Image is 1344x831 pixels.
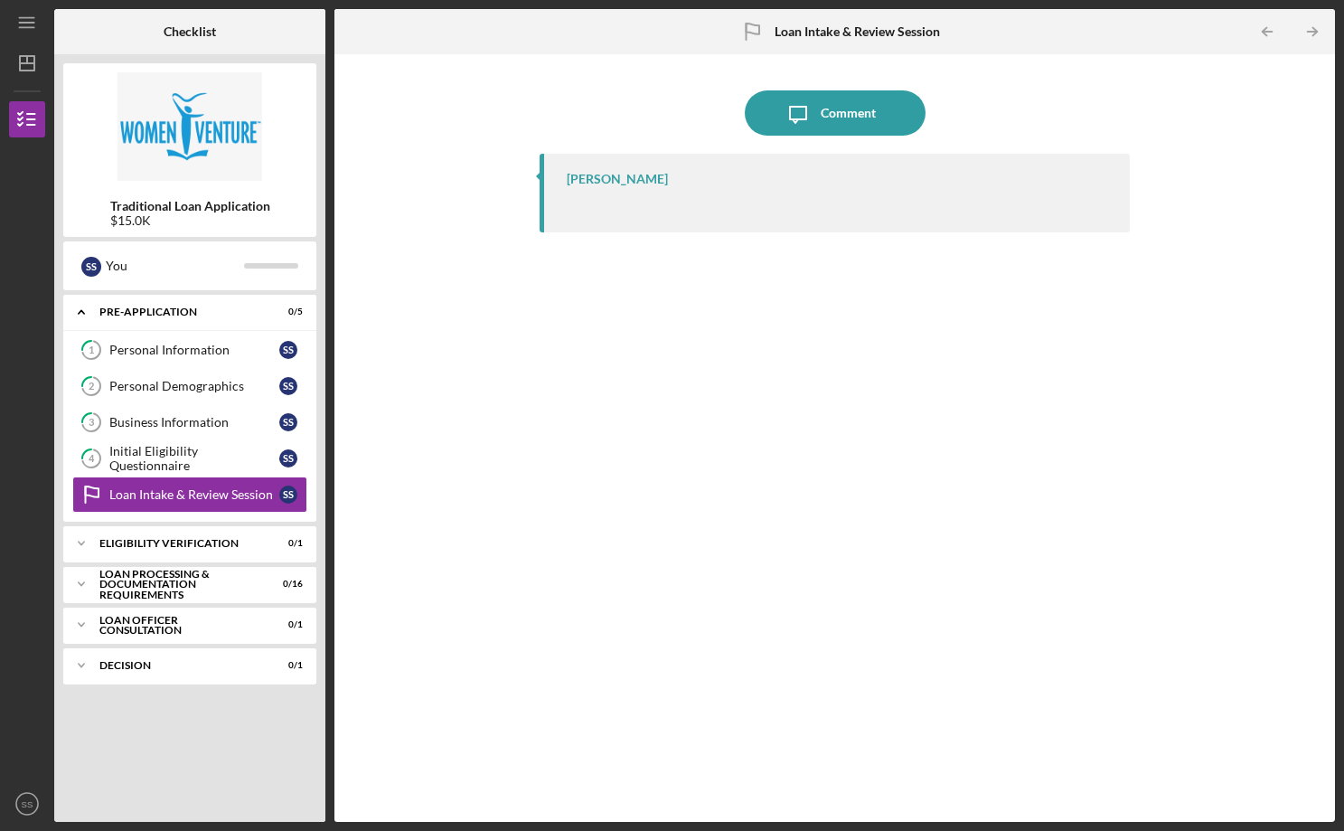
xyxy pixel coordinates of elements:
div: Personal Demographics [109,379,279,393]
tspan: 2 [89,381,94,392]
div: Pre-Application [99,307,258,317]
div: S S [81,257,101,277]
div: [PERSON_NAME] [567,172,668,186]
div: Eligibility Verification [99,538,258,549]
div: Decision [99,660,258,671]
button: Comment [745,90,926,136]
div: S S [279,341,297,359]
div: 0 / 5 [270,307,303,317]
div: Personal Information [109,343,279,357]
text: SS [22,799,33,809]
div: Loan Processing & Documentation Requirements [99,569,258,600]
div: Comment [821,90,876,136]
tspan: 3 [89,417,94,429]
tspan: 1 [89,345,94,356]
div: 0 / 1 [270,660,303,671]
a: Loan Intake & Review SessionSS [72,477,307,513]
button: SS [9,786,45,822]
div: S S [279,486,297,504]
div: S S [279,377,297,395]
div: Loan Officer Consultation [99,615,258,636]
a: 2Personal DemographicsSS [72,368,307,404]
img: Product logo [63,72,316,181]
tspan: 4 [89,453,95,465]
div: You [106,250,244,281]
a: 3Business InformationSS [72,404,307,440]
div: 0 / 1 [270,538,303,549]
div: 0 / 16 [270,579,303,590]
b: Loan Intake & Review Session [775,24,940,39]
b: Traditional Loan Application [110,199,270,213]
div: $15.0K [110,213,270,228]
div: Business Information [109,415,279,430]
a: 4Initial Eligibility QuestionnaireSS [72,440,307,477]
div: S S [279,449,297,467]
div: 0 / 1 [270,619,303,630]
div: Loan Intake & Review Session [109,487,279,502]
b: Checklist [164,24,216,39]
div: S S [279,413,297,431]
div: Initial Eligibility Questionnaire [109,444,279,473]
a: 1Personal InformationSS [72,332,307,368]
